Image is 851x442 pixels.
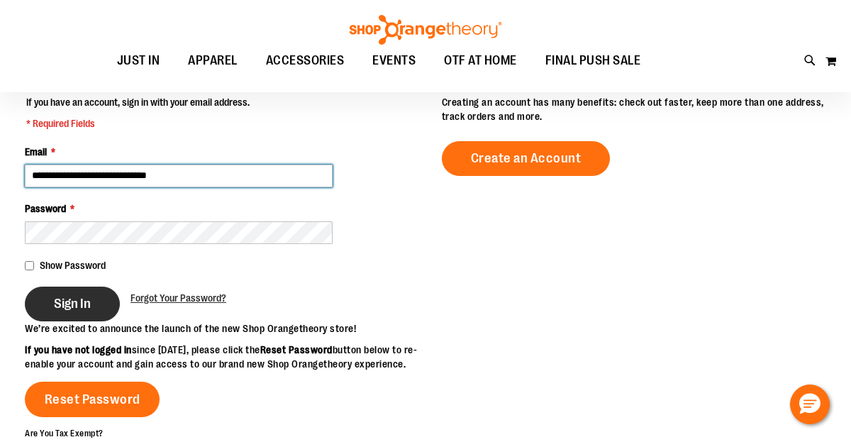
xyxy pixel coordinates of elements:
p: Creating an account has many benefits: check out faster, keep more than one address, track orders... [442,95,826,123]
strong: Reset Password [260,344,333,355]
strong: Are You Tax Exempt? [25,429,104,438]
p: We’re excited to announce the launch of the new Shop Orangetheory store! [25,321,425,336]
a: Create an Account [442,141,611,176]
span: OTF AT HOME [444,45,517,77]
span: FINAL PUSH SALE [545,45,641,77]
span: Show Password [40,260,106,271]
button: Hello, have a question? Let’s chat. [790,385,830,424]
a: FINAL PUSH SALE [531,45,655,77]
a: OTF AT HOME [430,45,531,77]
a: Reset Password [25,382,160,417]
span: Forgot Your Password? [130,292,226,304]
span: Password [25,203,66,214]
p: since [DATE], please click the button below to re-enable your account and gain access to our bran... [25,343,425,371]
span: ACCESSORIES [266,45,345,77]
a: APPAREL [174,45,252,77]
strong: If you have not logged in [25,344,132,355]
a: EVENTS [358,45,430,77]
a: Forgot Your Password? [130,291,226,305]
span: Reset Password [45,392,140,407]
span: APPAREL [188,45,238,77]
a: ACCESSORIES [252,45,359,77]
img: Shop Orangetheory [347,15,504,45]
a: JUST IN [103,45,174,77]
legend: If you have an account, sign in with your email address. [25,95,251,131]
button: Sign In [25,287,120,321]
span: Email [25,146,47,158]
span: Sign In [54,296,91,311]
span: * Required Fields [26,116,250,131]
span: Create an Account [471,150,582,166]
span: EVENTS [372,45,416,77]
span: JUST IN [117,45,160,77]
